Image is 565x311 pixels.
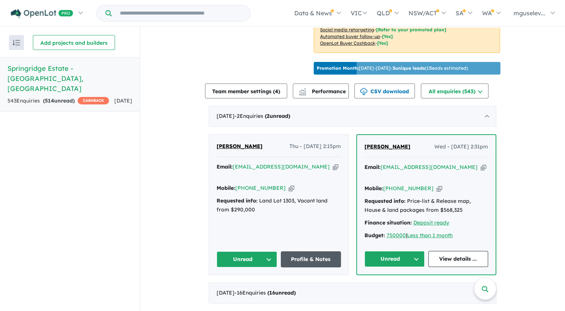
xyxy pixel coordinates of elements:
button: CSV download [354,84,415,98]
span: - 2 Enquir ies [235,113,290,119]
span: [Yes] [377,40,388,46]
span: 4 [275,88,278,95]
strong: Requested info: [364,198,406,204]
div: [DATE] [209,106,496,127]
button: Copy [333,163,338,171]
strong: ( unread) [267,289,296,296]
strong: Mobile: [364,185,383,192]
button: Unread [217,251,277,267]
input: Try estate name, suburb, builder or developer [113,5,249,21]
strong: Requested info: [217,197,258,204]
u: OpenLot Buyer Cashback [320,40,375,46]
a: Less than 1 month [407,232,453,239]
b: Promotion Month: [317,65,359,71]
u: Automated buyer follow-up [320,34,380,39]
button: Performance [293,84,349,98]
b: 3 unique leads [392,65,425,71]
span: mguselev... [513,9,545,17]
a: [PERSON_NAME] [217,142,263,151]
span: 514 [45,97,54,104]
strong: Mobile: [217,185,235,191]
a: [PERSON_NAME] [364,142,410,151]
div: Price-list & Release map, House & land packages from $568,325 [364,197,488,215]
button: Team member settings (4) [205,84,287,98]
button: Copy [289,184,294,192]
div: 543 Enquir ies [7,97,109,106]
span: [PERSON_NAME] [364,143,410,150]
strong: Email: [364,164,381,170]
span: [PERSON_NAME] [217,143,263,150]
a: [PHONE_NUMBER] [383,185,434,192]
span: [DATE] [114,97,132,104]
div: [DATE] [209,283,496,304]
a: Profile & Notes [281,251,341,267]
div: | [364,231,488,240]
a: 750000 [387,232,406,239]
a: [EMAIL_ADDRESS][DOMAIN_NAME] [233,163,330,170]
button: Copy [437,185,442,192]
button: Add projects and builders [33,35,115,50]
a: Deposit ready [413,219,449,226]
button: Copy [481,163,486,171]
img: Openlot PRO Logo White [11,9,73,18]
strong: Budget: [364,232,385,239]
strong: ( unread) [43,97,75,104]
button: All enquiries (543) [421,84,488,98]
a: [PHONE_NUMBER] [235,185,286,191]
a: View details ... [428,251,488,267]
span: Thu - [DATE] 2:15pm [289,142,341,151]
strong: Email: [217,163,233,170]
span: [Refer to your promoted plan] [376,27,446,32]
div: Land Lot 1303, Vacant land from $290,000 [217,197,341,214]
span: - 16 Enquir ies [235,289,296,296]
img: download icon [360,88,367,95]
button: Unread [364,251,425,267]
span: CASHBACK [78,97,109,104]
img: sort.svg [13,40,20,45]
span: 16 [269,289,275,296]
span: Performance [300,88,346,95]
h5: Springridge Estate - [GEOGRAPHIC_DATA] , [GEOGRAPHIC_DATA] [7,63,132,94]
strong: ( unread) [265,113,290,119]
span: [Yes] [382,34,393,39]
img: line-chart.svg [299,88,306,92]
span: 2 [267,113,270,119]
img: bar-chart.svg [299,91,306,95]
span: Wed - [DATE] 2:31pm [434,142,488,151]
strong: Finance situation: [364,219,412,226]
u: Social media retargeting [320,27,374,32]
a: [EMAIL_ADDRESS][DOMAIN_NAME] [381,164,478,170]
p: [DATE] - [DATE] - ( 13 leads estimated) [317,65,468,72]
